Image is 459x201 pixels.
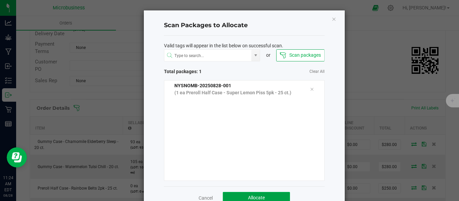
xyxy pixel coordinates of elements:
span: Valid tags will appear in the list below on successful scan. [164,42,283,49]
button: Close [332,15,336,23]
p: (1 ea Preroll Half Case - Super Lemon Piss 5pk - 25 ct.) [174,89,300,96]
iframe: Resource center [7,147,27,167]
div: Remove tag [305,85,319,93]
input: NO DATA FOUND [164,50,252,62]
h4: Scan Packages to Allocate [164,21,325,30]
a: Clear All [309,69,325,74]
span: Allocate [248,195,265,200]
div: or [260,52,276,59]
button: Scan packages [276,49,324,61]
span: Total packages: 1 [164,68,244,75]
span: NYSNOMB-20250828-001 [174,83,231,88]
